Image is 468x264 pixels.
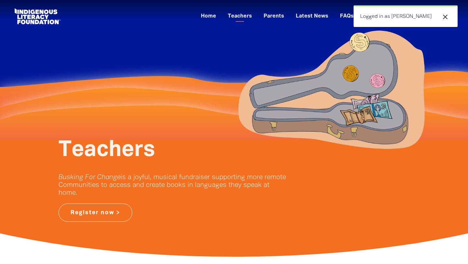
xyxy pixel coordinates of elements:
[441,13,449,21] i: close
[197,11,220,22] a: Home
[439,13,451,21] button: close
[58,140,155,160] span: Teachers
[292,11,332,22] a: Latest News
[260,11,288,22] a: Parents
[354,5,458,27] div: Logged in as [PERSON_NAME]
[58,204,132,222] a: Register now >
[336,11,357,22] a: FAQs
[58,174,121,180] em: Busking For Change
[58,174,286,197] p: is a joyful, musical fundraiser supporting more remote Communities to access and create books in ...
[224,11,256,22] a: Teachers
